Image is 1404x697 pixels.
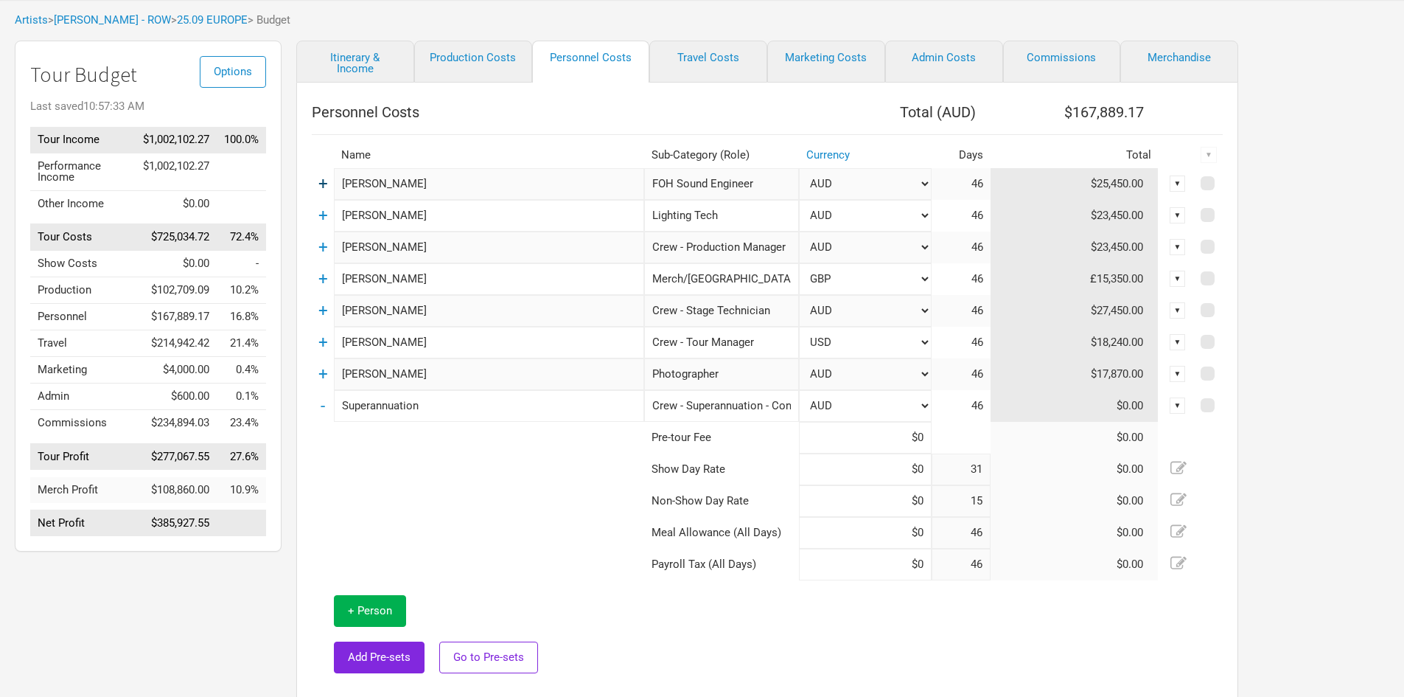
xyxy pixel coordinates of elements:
span: Go to Pre-sets [453,651,524,664]
td: $4,000.00 [136,357,217,384]
td: $167,889.17 [136,304,217,330]
div: ▼ [1170,271,1186,287]
td: Admin as % of Tour Income [217,384,266,410]
td: $0.00 [991,390,1159,422]
div: Crew - Production Manager [644,232,799,263]
td: $385,927.55 [136,510,217,537]
a: [PERSON_NAME] - ROW [54,13,171,27]
td: Show Costs [30,251,136,277]
span: > [48,15,171,26]
td: $0.00 [991,549,1159,580]
td: Production as % of Tour Income [217,277,266,304]
td: $214,942.42 [136,330,217,357]
a: + [318,237,328,257]
input: eg: Miles [334,263,644,295]
td: 46 [932,390,991,422]
a: Merchandise [1120,41,1238,83]
td: 46 [932,168,991,200]
td: Commissions as % of Tour Income [217,410,266,437]
td: Meal Allowance (All Days) [644,517,799,549]
td: Personnel as % of Tour Income [217,304,266,330]
a: + [318,206,328,225]
td: $1,002,102.27 [136,127,217,153]
td: Tour Costs [30,224,136,251]
div: Merch/PA [644,263,799,295]
input: eg: Ringo [334,327,644,358]
td: $108,860.00 [136,477,217,503]
td: Travel as % of Tour Income [217,330,266,357]
td: $1,002,102.27 [136,153,217,190]
td: Show Day Rate [644,454,799,485]
td: Pre-tour Fee [644,422,799,454]
a: Itinerary & Income [296,41,414,83]
div: ▼ [1170,398,1186,414]
a: Personnel Costs [532,41,650,83]
td: $0.00 [991,517,1159,549]
input: eg: Iggy [334,232,644,263]
th: Total [991,142,1159,168]
td: $600.00 [136,384,217,410]
a: Travel Costs [649,41,767,83]
td: Travel [30,330,136,357]
th: Total ( AUD ) [799,97,991,127]
a: + [318,364,328,384]
a: Artists [15,13,48,27]
button: + Person [334,595,406,627]
td: Net Profit as % of Tour Income [217,510,266,537]
div: Photographer [644,358,799,390]
td: 46 [932,263,991,295]
input: eg: Sinead [334,168,644,200]
span: > [171,15,248,26]
div: ▼ [1170,207,1186,223]
td: $27,450.00 [991,295,1159,327]
input: eg: Sheena [334,358,644,390]
td: Tour Income [30,127,136,153]
td: Show Costs as % of Tour Income [217,251,266,277]
div: Last saved 10:57:33 AM [30,101,266,112]
input: eg: PJ [334,200,644,232]
div: ▼ [1170,302,1186,319]
th: Name [334,142,644,168]
div: Crew - Stage Technician [644,295,799,327]
a: + [318,174,328,193]
div: ▼ [1170,334,1186,350]
td: $17,870.00 [991,358,1159,390]
span: Add Pre-sets [348,651,411,664]
div: ▼ [1170,239,1186,255]
td: Marketing [30,357,136,384]
div: ▼ [1201,147,1217,163]
td: Non-Show Day Rate [644,485,799,517]
td: Tour Profit as % of Tour Income [217,443,266,470]
td: Other Income as % of Tour Income [217,190,266,217]
a: Currency [806,148,850,162]
div: ▼ [1170,176,1186,192]
a: 25.09 EUROPE [177,13,248,27]
td: Merch Profit [30,477,136,503]
td: $18,240.00 [991,327,1159,358]
div: Lighting Tech [644,200,799,232]
td: Merch Profit as % of Tour Income [217,477,266,503]
td: Admin [30,384,136,410]
td: $0.00 [991,422,1159,454]
td: Performance Income as % of Tour Income [217,153,266,190]
button: Go to Pre-sets [439,642,538,673]
td: $234,894.03 [136,410,217,437]
th: Personnel Costs [312,97,799,127]
th: Sub-Category (Role) [644,142,799,168]
td: Payroll Tax (All Days) [644,549,799,580]
div: ▼ [1170,366,1186,382]
td: £15,350.00 [991,263,1159,295]
td: $25,450.00 [991,168,1159,200]
td: Performance Income [30,153,136,190]
td: Tour Income as % of Tour Income [217,127,266,153]
td: 46 [932,232,991,263]
a: Commissions [1003,41,1121,83]
a: + [318,333,328,352]
td: 46 [932,327,991,358]
a: Marketing Costs [767,41,885,83]
a: + [318,301,328,320]
td: $23,450.00 [991,200,1159,232]
td: Production [30,277,136,304]
td: $0.00 [136,190,217,217]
